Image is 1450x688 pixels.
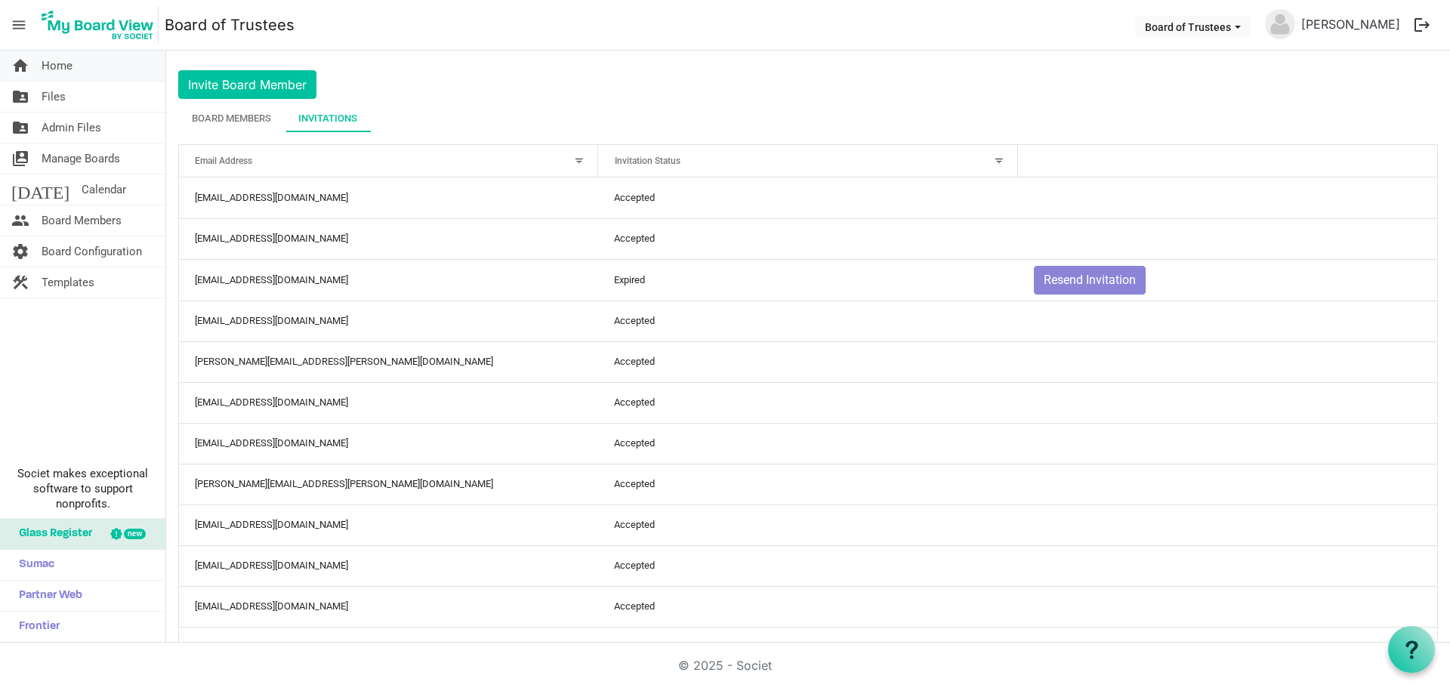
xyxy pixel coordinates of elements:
span: people [11,205,29,236]
td: Accepted column header Invitation Status [598,545,1017,586]
td: Resend Invitation is template cell column header [1018,259,1437,301]
td: is template cell column header [1018,218,1437,259]
td: is template cell column header [1018,545,1437,586]
td: dlb27603@gmail.com column header Email Address [179,301,598,341]
td: is template cell column header [1018,464,1437,504]
button: Invite Board Member [178,70,316,99]
td: laura.edwards@collaborativehealthsolutions.org column header Email Address [179,341,598,382]
td: Accepted column header Invitation Status [598,464,1017,504]
td: essentiallivinghhc@gmail.com column header Email Address [179,504,598,545]
td: hasanihooks@gmail.com column header Email Address [179,382,598,423]
td: Accepted column header Invitation Status [598,301,1017,341]
td: Accepted column header Invitation Status [598,177,1017,218]
td: is template cell column header [1018,301,1437,341]
span: switch_account [11,143,29,174]
span: Manage Boards [42,143,120,174]
span: menu [5,11,33,39]
td: is template cell column header [1018,177,1437,218]
td: Accepted column header Invitation Status [598,218,1017,259]
span: Email Address [195,156,252,166]
a: Board of Trustees [165,10,295,40]
span: folder_shared [11,82,29,112]
td: jwteagle@gmail.com column header Email Address [179,586,598,627]
a: [PERSON_NAME] [1295,9,1406,39]
td: is template cell column header [1018,341,1437,382]
span: folder_shared [11,113,29,143]
button: Board of Trustees dropdownbutton [1135,16,1251,37]
a: My Board View Logo [37,6,165,44]
span: Board Configuration [42,236,142,267]
span: home [11,51,29,81]
span: Templates [42,267,94,298]
img: no-profile-picture.svg [1265,9,1295,39]
img: My Board View Logo [37,6,159,44]
td: Accepted column header Invitation Status [598,504,1017,545]
td: is template cell column header [1018,627,1437,668]
td: Accepted column header Invitation Status [598,586,1017,627]
span: Societ makes exceptional software to support nonprofits. [7,466,159,511]
span: Frontier [11,612,60,642]
td: is template cell column header [1018,586,1437,627]
span: [DATE] [11,174,69,205]
button: Resend Invitation [1034,266,1146,295]
td: tara.minter@gmail.com column header Email Address [179,464,598,504]
td: abg@sent.com column header Email Address [179,218,598,259]
button: logout [1406,9,1438,41]
span: Board Members [42,205,122,236]
a: © 2025 - Societ [678,658,772,673]
td: acieward@mindspring.com column header Email Address [179,627,598,668]
span: Invitation Status [615,156,680,166]
td: aricklefs@sent.com column header Email Address [179,177,598,218]
div: tab-header [178,105,1438,132]
td: is template cell column header [1018,423,1437,464]
span: Sumac [11,550,54,580]
td: Expired column header Invitation Status [598,259,1017,301]
td: Accepted column header Invitation Status [598,382,1017,423]
div: Board Members [192,111,271,126]
span: settings [11,236,29,267]
td: is template cell column header [1018,382,1437,423]
span: Home [42,51,72,81]
td: Accepted column header Invitation Status [598,423,1017,464]
td: Accepted column header Invitation Status [598,341,1017,382]
span: Calendar [82,174,126,205]
td: mamelton@meltonconsultants.com column header Email Address [179,423,598,464]
td: is template cell column header [1018,504,1437,545]
span: Admin Files [42,113,101,143]
span: Files [42,82,66,112]
td: nacrouse@advancechc.org column header Email Address [179,259,598,301]
td: talecia0731@gmail.com column header Email Address [179,545,598,586]
span: Partner Web [11,581,82,611]
span: construction [11,267,29,298]
span: Glass Register [11,519,92,549]
div: new [124,529,146,539]
div: Invitations [298,111,357,126]
td: Accepted column header Invitation Status [598,627,1017,668]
